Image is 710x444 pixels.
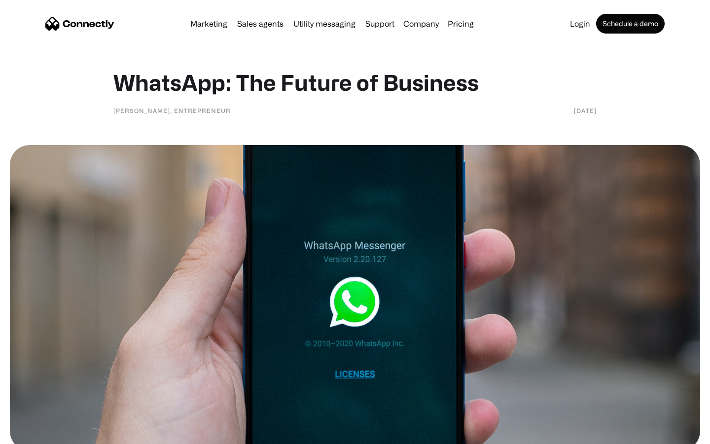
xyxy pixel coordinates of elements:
div: [DATE] [574,106,597,115]
a: Support [361,20,398,28]
div: [PERSON_NAME], Entrepreneur [113,106,231,115]
div: Company [400,17,442,31]
h1: WhatsApp: The Future of Business [113,69,597,96]
a: home [45,16,114,31]
a: Login [566,20,594,28]
a: Marketing [186,20,231,28]
aside: Language selected: English [10,427,59,441]
a: Utility messaging [289,20,359,28]
a: Sales agents [233,20,287,28]
div: Company [403,17,439,31]
a: Schedule a demo [596,14,665,34]
a: Pricing [444,20,478,28]
ul: Language list [20,427,59,441]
